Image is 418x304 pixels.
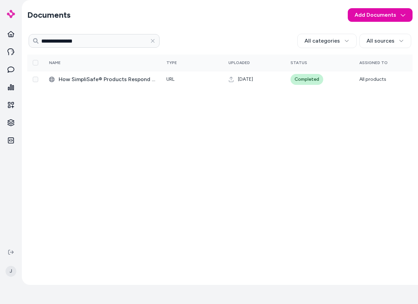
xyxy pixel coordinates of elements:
span: All products [359,76,386,82]
div: How SimpliSafe® Products Respond During an Alarm [49,75,155,83]
img: alby Logo [7,10,15,18]
button: All categories [297,34,357,48]
div: Completed [290,74,323,85]
span: Type [166,60,177,65]
span: Assigned To [359,60,388,65]
button: Select all [33,60,38,65]
button: Select row [33,77,38,82]
span: URL [166,76,175,82]
button: All sources [359,34,411,48]
button: Add Documents [348,8,413,22]
span: How SimpliSafe® Products Respond During an Alarm [59,75,155,83]
button: J [4,260,18,282]
div: Name [49,60,100,65]
span: All categories [304,37,340,45]
span: Status [290,60,307,65]
span: All sources [367,37,394,45]
span: Uploaded [228,60,250,65]
span: J [5,266,16,277]
span: [DATE] [238,76,253,83]
h2: Documents [27,10,71,20]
